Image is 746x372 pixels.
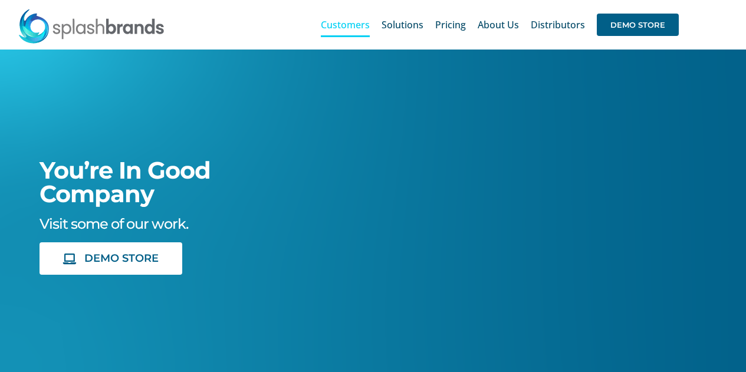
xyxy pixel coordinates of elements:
a: Pricing [435,6,466,44]
img: Salad And Go Store [476,276,580,311]
span: Solutions [382,20,423,29]
img: Arrow Store [479,126,577,147]
span: About Us [478,20,519,29]
a: piper-White [347,111,451,124]
img: Piper Pilot Ship [347,113,451,159]
a: Distributors [531,6,585,44]
img: SplashBrands.com Logo [18,8,165,44]
span: You’re In Good Company [40,156,211,208]
span: Visit some of our work. [40,215,188,232]
span: Customers [321,20,370,29]
nav: Main Menu [321,6,679,44]
a: sng-1C [476,274,580,287]
span: DEMO STORE [84,252,159,265]
a: enhabit-stacked-white [606,193,709,206]
a: livestrong-5E-website [343,286,455,299]
span: Pricing [435,20,466,29]
a: DEMO STORE [40,242,182,275]
a: revlon-flat-white [606,284,709,297]
span: DEMO STORE [597,14,679,36]
a: Customers [321,6,370,44]
a: arrow-white [479,124,577,137]
a: DEMO STORE [597,6,679,44]
img: Livestrong Store [343,288,455,300]
img: Enhabit Gear Store [606,195,709,239]
a: enhabit-stacked-white [606,113,709,126]
a: carrier-1B [476,195,580,208]
span: Distributors [531,20,585,29]
img: I Am Second Store [606,114,709,158]
img: Revlon [606,285,709,302]
img: aviagen-1C [340,193,458,242]
img: Carrier Brand Store [476,197,580,238]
